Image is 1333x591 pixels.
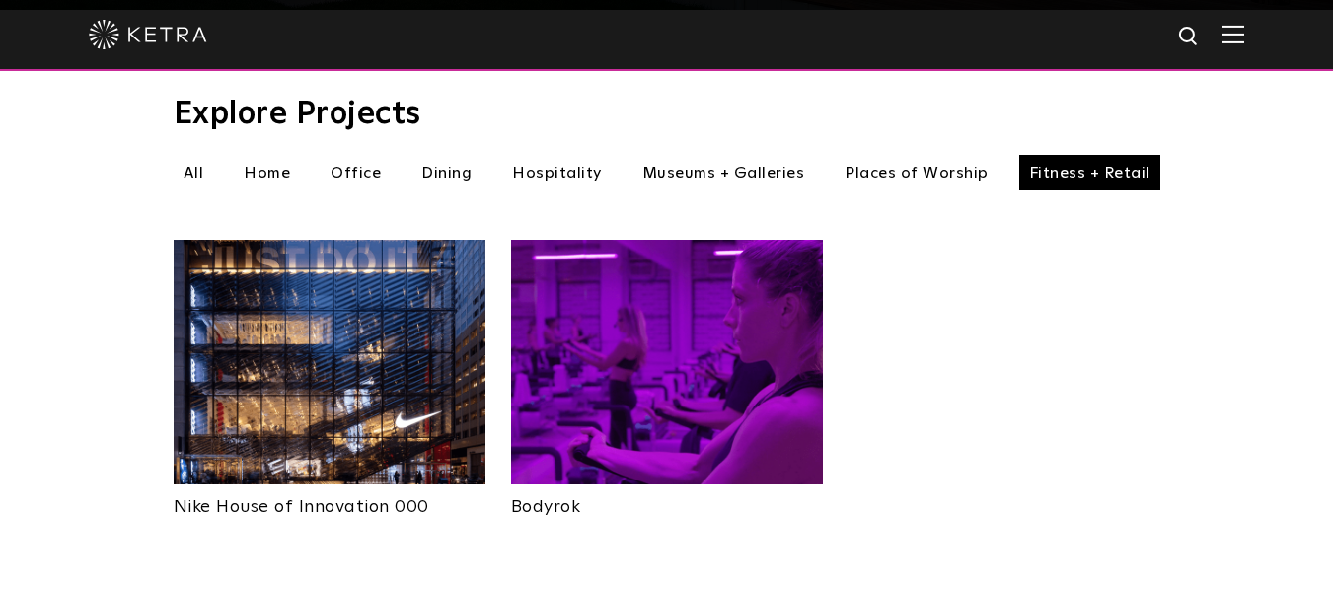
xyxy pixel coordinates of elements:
img: New-Project-Page-hero-(3x)_0008_PurpleGroup_Bodyrok_1 [511,240,823,484]
a: Bodyrok [511,484,823,516]
li: Places of Worship [835,155,999,190]
img: Hamburger%20Nav.svg [1222,25,1244,43]
li: Hospitality [502,155,612,190]
li: Office [321,155,391,190]
li: Dining [411,155,481,190]
img: New-Project-Page-hero-(3x)_0000_Nike-DT-ProjectThumbnail [174,240,485,484]
img: search icon [1177,25,1202,49]
li: Museums + Galleries [632,155,815,190]
li: Fitness + Retail [1019,155,1160,190]
h3: Explore Projects [174,99,1160,130]
a: Nike House of Innovation 000 [174,484,485,516]
li: All [174,155,214,190]
li: Home [234,155,300,190]
img: ketra-logo-2019-white [89,20,207,49]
